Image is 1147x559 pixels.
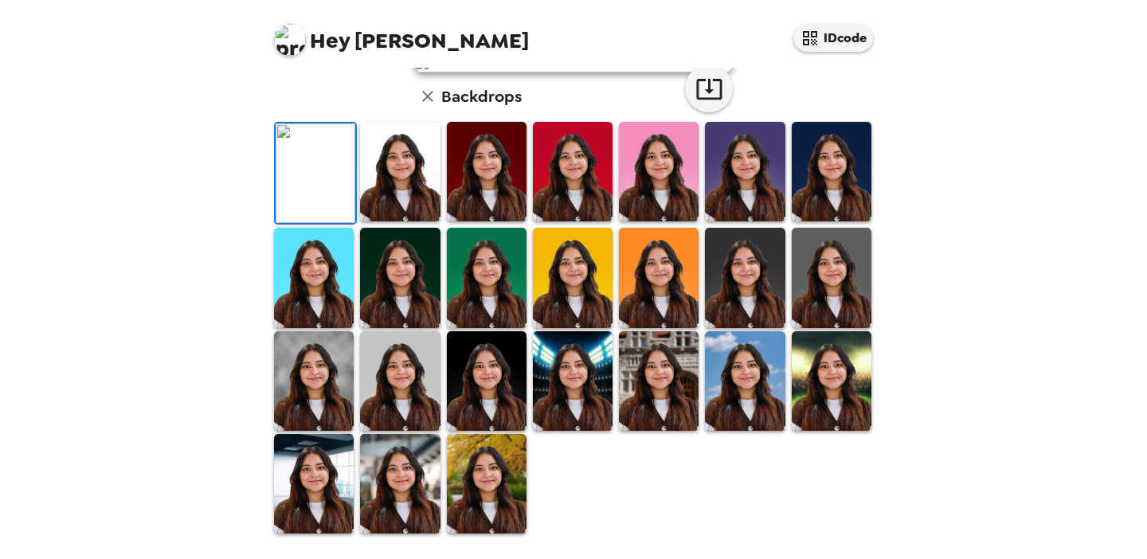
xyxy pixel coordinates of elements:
[274,24,306,56] img: profile pic
[441,84,522,109] h6: Backdrops
[274,16,529,52] span: [PERSON_NAME]
[276,123,355,223] img: Original
[310,26,350,55] span: Hey
[793,24,873,52] button: IDcode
